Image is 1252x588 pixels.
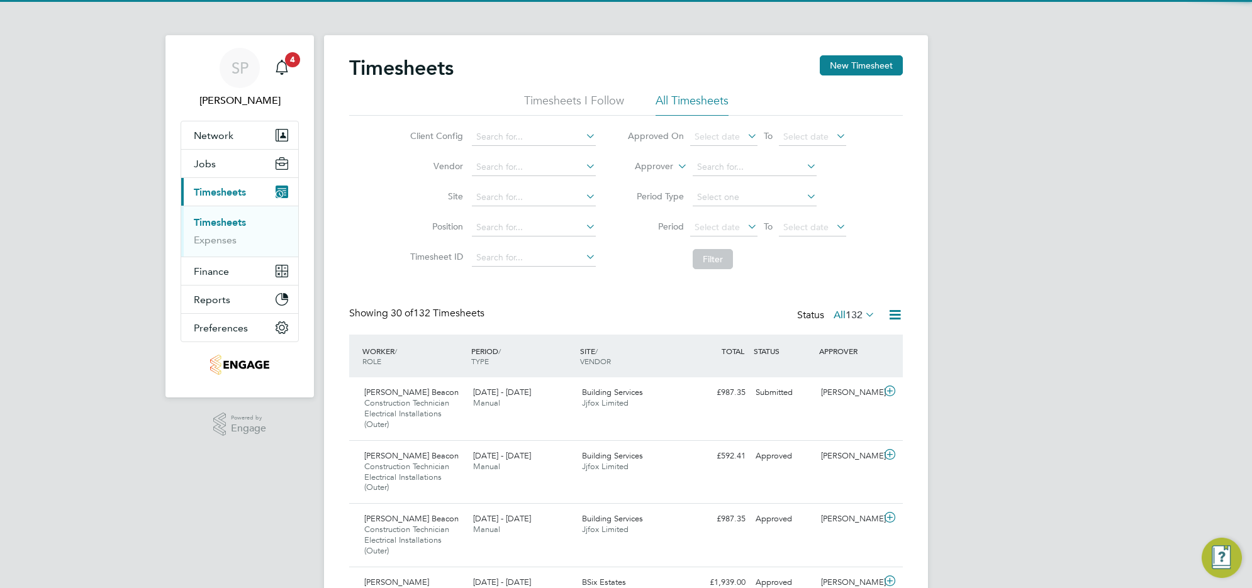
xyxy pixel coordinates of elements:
span: Building Services [582,387,643,397]
input: Search for... [693,158,817,176]
div: [PERSON_NAME] [816,509,881,530]
button: Preferences [181,314,298,341]
span: [PERSON_NAME] Beacon [364,387,459,397]
label: Approved On [627,130,684,141]
span: BSix Estates [582,577,626,587]
span: 132 [846,309,863,321]
input: Search for... [472,219,596,236]
label: Period Type [627,191,684,202]
div: Submitted [751,382,816,403]
span: [PERSON_NAME] [364,577,429,587]
span: Sophie Perry [181,93,299,108]
span: TYPE [471,356,489,366]
label: Site [406,191,463,202]
a: Expenses [194,234,237,246]
span: Construction Technician Electrical Installations (Outer) [364,397,449,430]
span: Construction Technician Electrical Installations (Outer) [364,461,449,493]
input: Search for... [472,158,596,176]
span: / [498,346,501,356]
a: Timesheets [194,216,246,228]
div: Timesheets [181,206,298,257]
a: 4 [269,48,294,88]
nav: Main navigation [165,35,314,397]
span: 132 Timesheets [391,307,484,319]
div: £592.41 [685,446,751,467]
span: [DATE] - [DATE] [473,577,531,587]
div: Status [797,307,878,325]
span: To [760,218,776,235]
button: Network [181,121,298,149]
span: Construction Technician Electrical Installations (Outer) [364,524,449,556]
button: New Timesheet [820,55,903,75]
span: / [394,346,397,356]
span: Manual [473,461,500,472]
span: [DATE] - [DATE] [473,513,531,524]
span: Manual [473,524,500,535]
label: Approver [617,160,673,173]
a: Go to home page [181,355,299,375]
span: Jjfox Limited [582,397,629,408]
span: Timesheets [194,186,246,198]
input: Select one [693,189,817,206]
span: SP [232,60,249,76]
span: Powered by [231,413,266,423]
img: jjfox-logo-retina.png [210,355,269,375]
button: Reports [181,286,298,313]
a: Powered byEngage [213,413,267,436]
label: Client Config [406,130,463,141]
button: Timesheets [181,178,298,206]
span: Jjfox Limited [582,524,629,535]
span: Jjfox Limited [582,461,629,472]
button: Filter [693,249,733,269]
input: Search for... [472,128,596,146]
span: Select date [695,221,740,233]
label: Position [406,221,463,232]
span: ROLE [362,356,381,366]
span: To [760,128,776,144]
label: Vendor [406,160,463,172]
li: Timesheets I Follow [524,93,624,116]
div: WORKER [359,340,468,372]
div: £987.35 [685,382,751,403]
div: [PERSON_NAME] [816,382,881,403]
span: [PERSON_NAME] Beacon [364,450,459,461]
a: SP[PERSON_NAME] [181,48,299,108]
div: APPROVER [816,340,881,362]
div: £987.35 [685,509,751,530]
li: All Timesheets [656,93,729,116]
div: SITE [577,340,686,372]
span: TOTAL [722,346,744,356]
span: [DATE] - [DATE] [473,450,531,461]
button: Jobs [181,150,298,177]
input: Search for... [472,249,596,267]
span: Reports [194,294,230,306]
input: Search for... [472,189,596,206]
span: Jobs [194,158,216,170]
span: Engage [231,423,266,434]
div: Approved [751,446,816,467]
div: PERIOD [468,340,577,372]
label: Timesheet ID [406,251,463,262]
span: Network [194,130,233,141]
span: Select date [695,131,740,142]
div: Showing [349,307,487,320]
span: 4 [285,52,300,67]
span: [DATE] - [DATE] [473,387,531,397]
span: Finance [194,265,229,277]
span: Building Services [582,513,643,524]
label: Period [627,221,684,232]
div: [PERSON_NAME] [816,446,881,467]
span: 30 of [391,307,413,319]
span: VENDOR [580,356,611,366]
button: Finance [181,257,298,285]
span: Building Services [582,450,643,461]
span: [PERSON_NAME] Beacon [364,513,459,524]
span: Select date [783,221,829,233]
label: All [834,309,875,321]
div: Approved [751,509,816,530]
span: / [595,346,598,356]
span: Manual [473,397,500,408]
span: Select date [783,131,829,142]
button: Engage Resource Center [1202,538,1242,578]
span: Preferences [194,322,248,334]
